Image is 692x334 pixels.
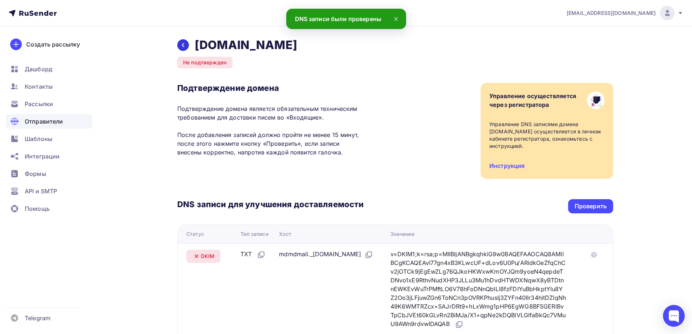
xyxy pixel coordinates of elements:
[240,250,265,259] div: TXT
[25,134,52,143] span: Шаблоны
[25,169,46,178] span: Формы
[6,62,92,76] a: Дашборд
[25,65,52,73] span: Дашборд
[575,202,607,210] div: Проверить
[240,230,268,238] div: Тип записи
[279,250,373,259] div: mdmdmail._[DOMAIN_NAME]
[567,9,656,17] span: [EMAIL_ADDRESS][DOMAIN_NAME]
[25,117,63,126] span: Отправители
[195,38,297,52] h2: [DOMAIN_NAME]
[26,40,80,49] div: Создать рассылку
[25,204,50,213] span: Помощь
[390,250,566,329] div: v=DKIM1;k=rsa;p=MIIBIjANBgkqhkiG9w0BAQEFAAOCAQ8AMIIBCgKCAQEAvI77gn4xB3KLwcUF+dLov6U0Pu/ARidkOeZfq...
[6,166,92,181] a: Формы
[201,253,215,260] span: DKIM
[177,83,364,93] h3: Подтверждение домена
[390,230,414,238] div: Значение
[6,132,92,146] a: Шаблоны
[25,82,53,91] span: Контакты
[25,314,50,322] span: Telegram
[489,162,525,169] a: Инструкция
[6,79,92,94] a: Контакты
[6,97,92,111] a: Рассылки
[177,57,232,68] div: Не подтвержден
[177,199,364,211] h3: DNS записи для улучшения доставляемости
[25,187,57,196] span: API и SMTP
[25,152,60,161] span: Интеграции
[25,100,53,108] span: Рассылки
[186,230,204,238] div: Статус
[279,230,291,238] div: Хост
[489,92,576,109] div: Управление осуществляется через регистратора
[567,6,683,20] a: [EMAIL_ADDRESS][DOMAIN_NAME]
[489,121,604,150] div: Управление DNS записями домена [DOMAIN_NAME] осуществляется в личном кабинете регистратора, ознак...
[6,114,92,129] a: Отправители
[177,104,364,157] p: Подтверждение домена является обязательным техническим требованием для доставки писем во «Входящи...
